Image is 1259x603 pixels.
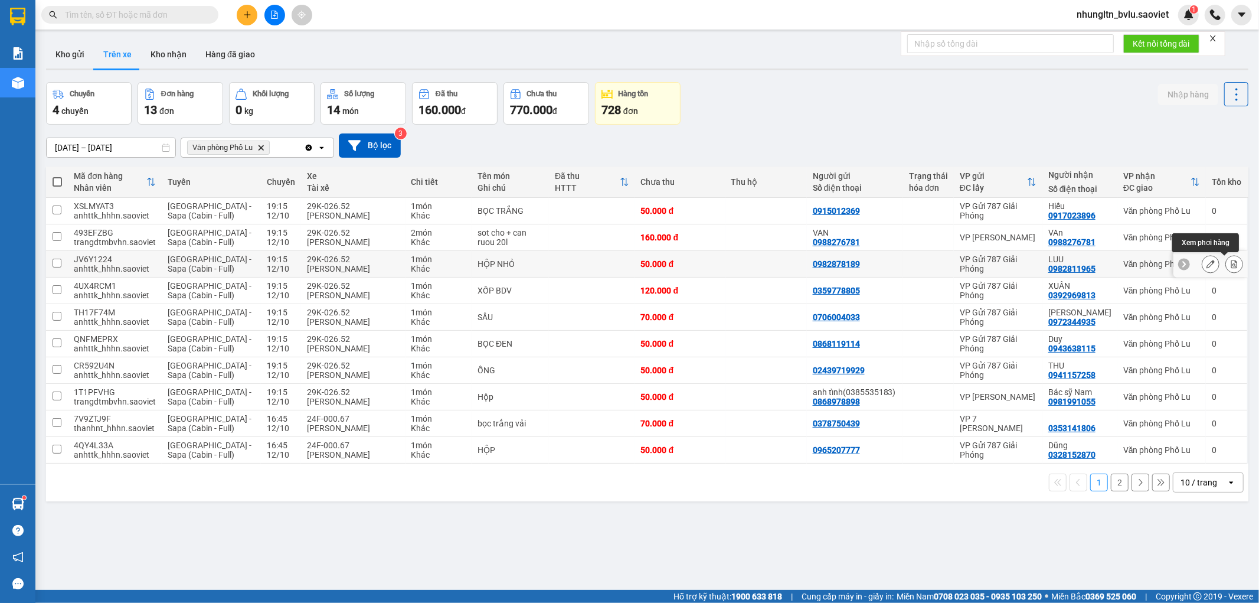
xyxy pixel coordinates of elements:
input: Selected Văn phòng Phố Lu. [272,142,273,154]
div: Hiếu [1048,201,1111,211]
div: 1 món [411,387,466,397]
button: Chuyến4chuyến [46,82,132,125]
div: 1T1PFVHG [74,387,156,397]
sup: 3 [395,128,407,139]
div: 24F-000.67 [307,441,399,450]
div: ĐC lấy [960,183,1027,193]
span: aim [297,11,306,19]
button: Đã thu160.000đ [412,82,498,125]
strong: 0708 023 035 - 0935 103 250 [934,592,1042,601]
div: Khác [411,291,466,300]
div: Khác [411,397,466,406]
div: Chuyến [70,90,94,98]
div: VAN [813,228,897,237]
div: 29K-026.52 [307,308,399,317]
div: [PERSON_NAME] [307,211,399,220]
div: JV6Y1224 [74,255,156,264]
button: plus [237,5,257,25]
div: 1 món [411,414,466,423]
div: VP gửi [960,171,1027,181]
span: file-add [270,11,279,19]
button: caret-down [1231,5,1252,25]
div: 0 [1212,445,1241,455]
div: Chuyến [267,177,295,187]
div: 0988276781 [1048,237,1096,247]
span: 728 [601,103,621,117]
div: HTTT [555,183,620,193]
div: 10 / trang [1180,477,1217,488]
div: 0868119114 [813,339,860,348]
svg: open [317,143,326,152]
div: Khác [411,370,466,380]
div: sot cho + can ruou 20l [478,228,543,247]
div: 19:15 [267,228,295,237]
div: 19:15 [267,281,295,291]
div: 0 [1212,392,1241,402]
div: VP Gửi 787 Giải Phóng [960,255,1036,273]
div: Tài xế [307,183,399,193]
button: Trên xe [94,40,141,69]
div: [PERSON_NAME] [307,317,399,327]
div: Xe [307,171,399,181]
div: Hộp [478,392,543,402]
div: 0 [1212,233,1241,242]
div: 19:15 [267,255,295,264]
div: 1 món [411,281,466,291]
span: [GEOGRAPHIC_DATA] - Sapa (Cabin - Full) [168,255,251,273]
div: BỌC ĐEN [478,339,543,348]
button: Số lượng14món [321,82,406,125]
button: Kho gửi [46,40,94,69]
div: 0972344935 [1048,317,1096,327]
img: icon-new-feature [1183,9,1194,20]
span: Kết nối tổng đài [1133,37,1190,50]
img: solution-icon [12,47,24,60]
div: 0706004033 [813,312,860,322]
span: [GEOGRAPHIC_DATA] - Sapa (Cabin - Full) [168,414,251,433]
span: Miền Nam [897,590,1042,603]
div: 0941157258 [1048,370,1096,380]
div: 50.000 đ [641,206,720,216]
div: 1 món [411,255,466,264]
div: ỐNG [478,366,543,375]
div: Bác sỹ Nam [1048,387,1111,397]
span: chuyến [61,106,89,116]
div: 29K-026.52 [307,201,399,211]
div: VP [PERSON_NAME] [960,392,1036,402]
span: | [791,590,793,603]
div: 0 [1212,286,1241,295]
div: VP Gửi 787 Giải Phóng [960,441,1036,459]
div: anhttk_hhhn.saoviet [74,370,156,380]
div: 16:45 [267,441,295,450]
div: Đơn hàng [161,90,194,98]
div: 24F-000.67 [307,414,399,423]
div: [PERSON_NAME] [307,397,399,406]
div: 19:15 [267,361,295,370]
div: hóa đơn [909,183,948,193]
div: 0965207777 [813,445,860,455]
span: 1 [1192,5,1196,14]
span: Văn phòng Phố Lu, close by backspace [187,141,270,155]
div: 02439719929 [813,366,865,375]
div: Đã thu [436,90,457,98]
span: plus [243,11,251,19]
div: SẦU [478,312,543,322]
div: Số điện thoại [1048,184,1111,194]
span: đ [552,106,557,116]
div: VP nhận [1123,171,1191,181]
div: 0917023896 [1048,211,1096,220]
div: 50.000 đ [641,392,720,402]
div: VP [PERSON_NAME] [960,233,1036,242]
div: XSLMYAT3 [74,201,156,211]
div: 1 món [411,441,466,450]
div: 12/10 [267,291,295,300]
div: 50.000 đ [641,339,720,348]
div: anhttk_hhhn.saoviet [74,317,156,327]
button: Hàng tồn728đơn [595,82,681,125]
div: 160.000 đ [641,233,720,242]
div: Đã thu [555,171,620,181]
span: đơn [623,106,638,116]
div: anhttk_hhhn.saoviet [74,264,156,273]
div: trangdtmbvhn.saoviet [74,237,156,247]
div: 12/10 [267,450,295,459]
div: Văn phòng Phố Lu [1123,259,1200,269]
